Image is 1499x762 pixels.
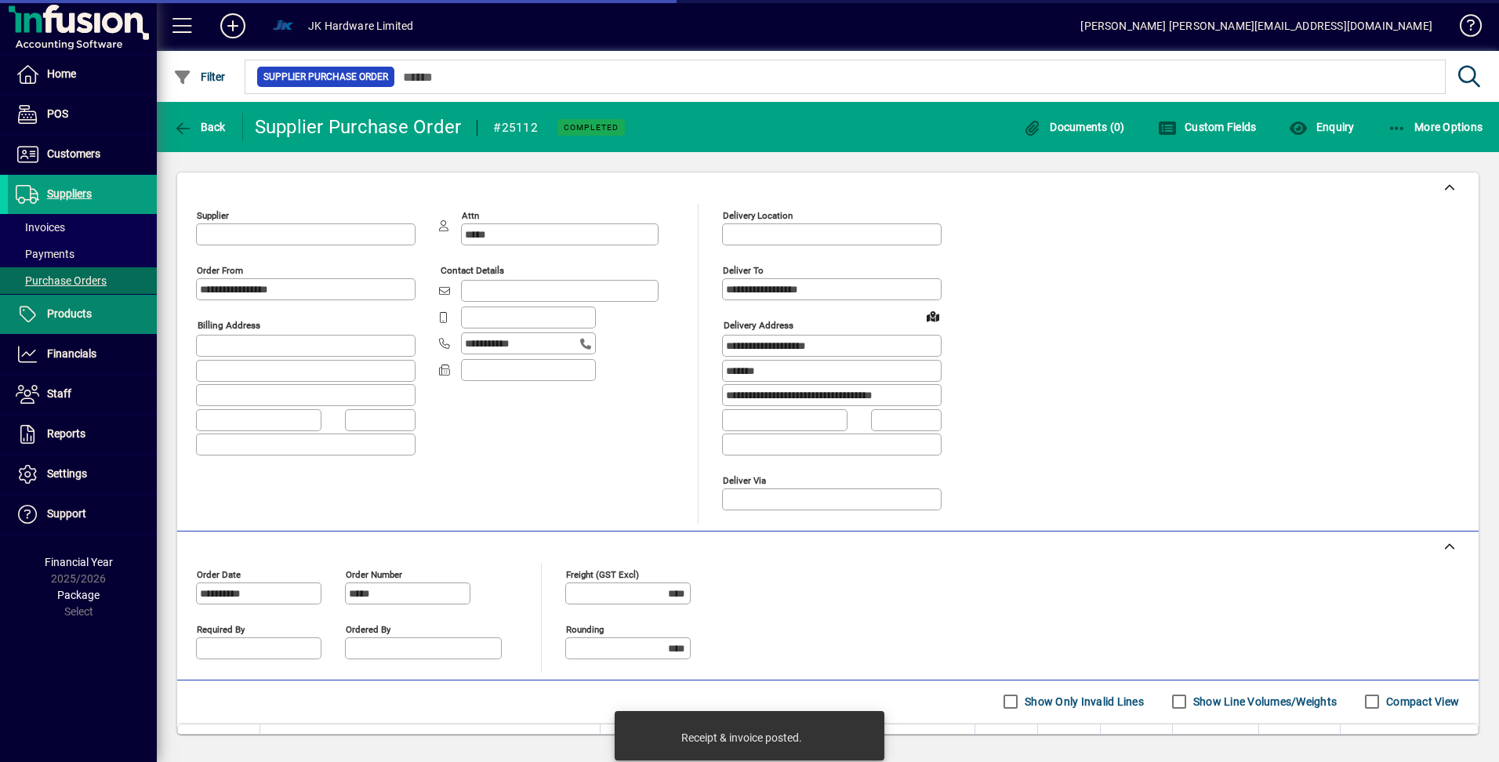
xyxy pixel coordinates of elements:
[197,623,245,634] mat-label: Required by
[47,67,76,80] span: Home
[1283,733,1330,750] span: Discount %
[173,71,226,83] span: Filter
[920,303,945,328] a: View on map
[57,589,100,601] span: Package
[208,12,258,40] button: Add
[1022,694,1144,709] label: Show Only Invalid Lines
[566,623,604,634] mat-label: Rounding
[1421,733,1458,750] span: Extend $
[8,375,157,414] a: Staff
[45,556,113,568] span: Financial Year
[8,455,157,494] a: Settings
[47,147,100,160] span: Customers
[8,495,157,534] a: Support
[1190,694,1337,709] label: Show Line Volumes/Weights
[8,241,157,267] a: Payments
[566,568,639,579] mat-label: Freight (GST excl)
[8,335,157,374] a: Financials
[47,307,92,320] span: Products
[493,115,538,140] div: #25112
[1054,733,1091,750] span: Received
[308,13,413,38] div: JK Hardware Limited
[16,248,74,260] span: Payments
[1388,121,1483,133] span: More Options
[1285,113,1358,141] button: Enquiry
[8,415,157,454] a: Reports
[8,135,157,174] a: Customers
[1448,3,1479,54] a: Knowledge Base
[47,107,68,120] span: POS
[173,121,226,133] span: Back
[197,568,241,579] mat-label: Order date
[47,347,96,360] span: Financials
[47,387,71,400] span: Staff
[197,265,243,276] mat-label: Order from
[723,474,766,485] mat-label: Deliver via
[8,95,157,134] a: POS
[681,730,802,746] div: Receipt & invoice posted.
[47,467,87,480] span: Settings
[258,12,308,40] button: Profile
[723,210,793,221] mat-label: Delivery Location
[1289,121,1354,133] span: Enquiry
[1384,113,1487,141] button: More Options
[47,507,86,520] span: Support
[1080,13,1432,38] div: [PERSON_NAME] [PERSON_NAME][EMAIL_ADDRESS][DOMAIN_NAME]
[255,114,462,140] div: Supplier Purchase Order
[263,69,388,85] span: Supplier Purchase Order
[16,274,107,287] span: Purchase Orders
[8,295,157,334] a: Products
[1158,121,1257,133] span: Custom Fields
[197,210,229,221] mat-label: Supplier
[564,122,619,132] span: Completed
[169,113,230,141] button: Back
[1023,121,1125,133] span: Documents (0)
[47,187,92,200] span: Suppliers
[1202,733,1249,750] span: Unit Cost $
[198,733,225,750] span: Status
[47,427,85,440] span: Reports
[346,623,390,634] mat-label: Ordered by
[169,63,230,91] button: Filter
[8,55,157,94] a: Home
[1110,733,1163,750] span: Outstanding
[270,733,289,750] span: Item
[1383,694,1459,709] label: Compact View
[8,214,157,241] a: Invoices
[157,113,243,141] app-page-header-button: Back
[8,267,157,294] a: Purchase Orders
[462,210,479,221] mat-label: Attn
[1154,113,1261,141] button: Custom Fields
[989,733,1028,750] span: Order Qty
[346,568,402,579] mat-label: Order number
[723,265,764,276] mat-label: Deliver To
[1019,113,1129,141] button: Documents (0)
[16,221,65,234] span: Invoices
